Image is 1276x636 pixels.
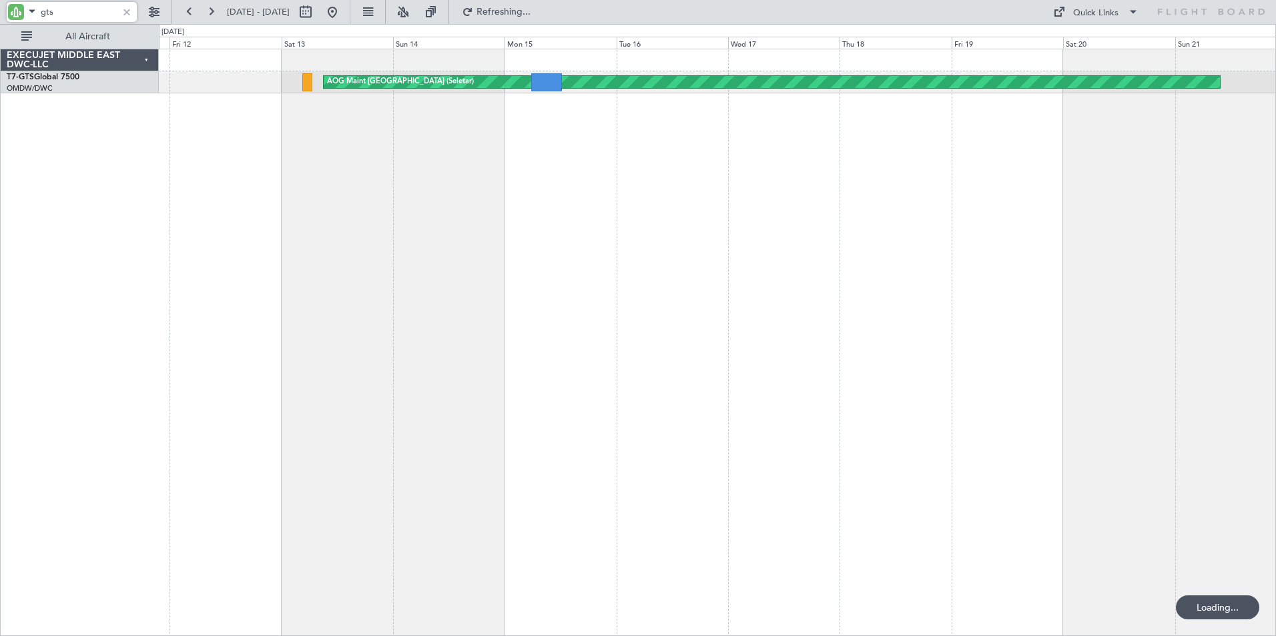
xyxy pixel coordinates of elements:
div: AOG Maint [GEOGRAPHIC_DATA] (Seletar) [327,72,474,92]
button: Quick Links [1046,1,1145,23]
span: All Aircraft [35,32,141,41]
div: Fri 12 [170,37,281,49]
input: A/C (Reg. or Type) [41,2,117,22]
div: Loading... [1176,595,1259,619]
div: Thu 18 [840,37,951,49]
div: Quick Links [1073,7,1119,20]
span: [DATE] - [DATE] [227,6,290,18]
div: Wed 17 [728,37,840,49]
div: Tue 16 [617,37,728,49]
a: OMDW/DWC [7,83,53,93]
div: Sat 13 [282,37,393,49]
button: All Aircraft [15,26,145,47]
div: Sat 20 [1063,37,1175,49]
a: T7-GTSGlobal 7500 [7,73,79,81]
div: Fri 19 [952,37,1063,49]
span: Refreshing... [476,7,532,17]
button: Refreshing... [456,1,536,23]
span: T7-GTS [7,73,34,81]
div: Sun 14 [393,37,505,49]
div: Mon 15 [505,37,616,49]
